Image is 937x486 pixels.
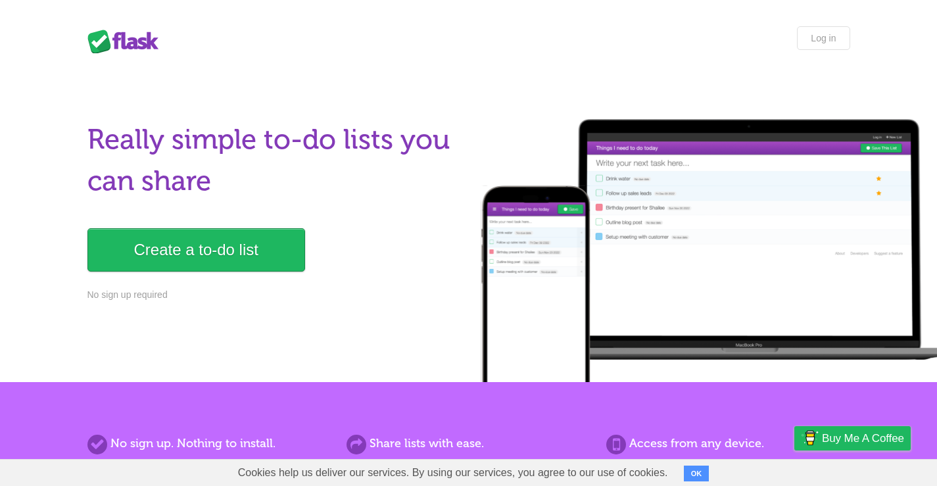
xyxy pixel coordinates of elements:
h2: No sign up. Nothing to install. [87,435,331,452]
h2: Share lists with ease. [347,435,590,452]
button: OK [684,466,709,481]
p: No sign up required [87,288,461,302]
div: Flask Lists [87,30,166,53]
img: Buy me a coffee [801,427,819,449]
span: Buy me a coffee [822,427,904,450]
a: Log in [797,26,850,50]
a: Buy me a coffee [794,426,911,450]
h2: Access from any device. [606,435,850,452]
a: Create a to-do list [87,228,305,272]
span: Cookies help us deliver our services. By using our services, you agree to our use of cookies. [225,460,681,486]
h1: Really simple to-do lists you can share [87,119,461,202]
